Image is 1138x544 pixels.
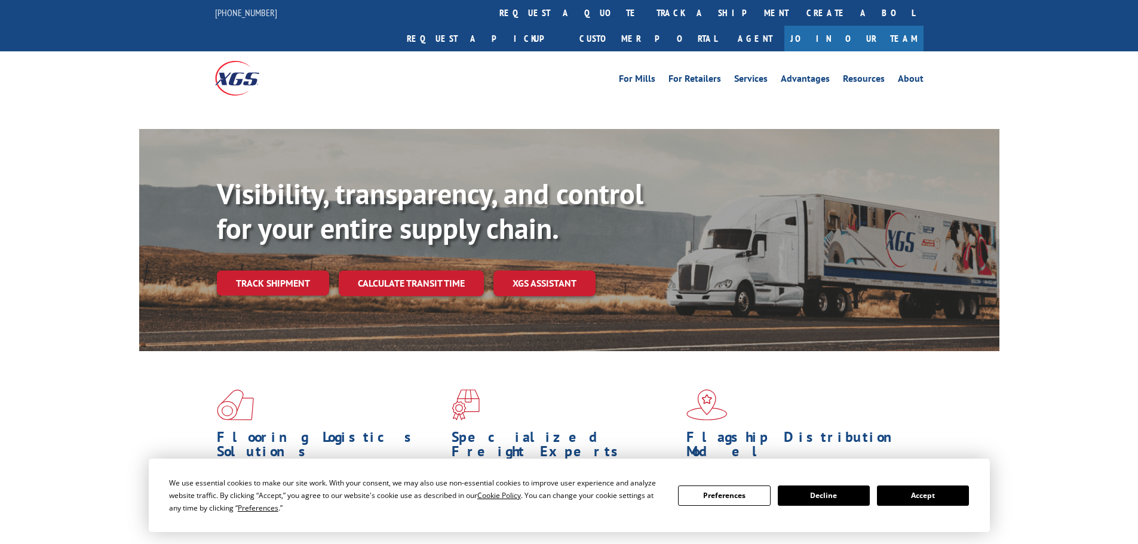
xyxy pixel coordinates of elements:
[781,74,830,87] a: Advantages
[726,26,784,51] a: Agent
[217,271,329,296] a: Track shipment
[217,175,643,247] b: Visibility, transparency, and control for your entire supply chain.
[339,271,484,296] a: Calculate transit time
[784,26,924,51] a: Join Our Team
[215,7,277,19] a: [PHONE_NUMBER]
[898,74,924,87] a: About
[686,430,912,465] h1: Flagship Distribution Model
[398,26,570,51] a: Request a pickup
[678,485,770,506] button: Preferences
[238,503,278,513] span: Preferences
[477,490,521,500] span: Cookie Policy
[734,74,768,87] a: Services
[619,74,655,87] a: For Mills
[778,485,870,506] button: Decline
[877,485,969,506] button: Accept
[686,389,728,420] img: xgs-icon-flagship-distribution-model-red
[570,26,726,51] a: Customer Portal
[169,477,664,514] div: We use essential cookies to make our site work. With your consent, we may also use non-essential ...
[452,389,480,420] img: xgs-icon-focused-on-flooring-red
[493,271,596,296] a: XGS ASSISTANT
[217,430,443,465] h1: Flooring Logistics Solutions
[452,430,677,465] h1: Specialized Freight Experts
[149,459,990,532] div: Cookie Consent Prompt
[843,74,885,87] a: Resources
[668,74,721,87] a: For Retailers
[217,389,254,420] img: xgs-icon-total-supply-chain-intelligence-red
